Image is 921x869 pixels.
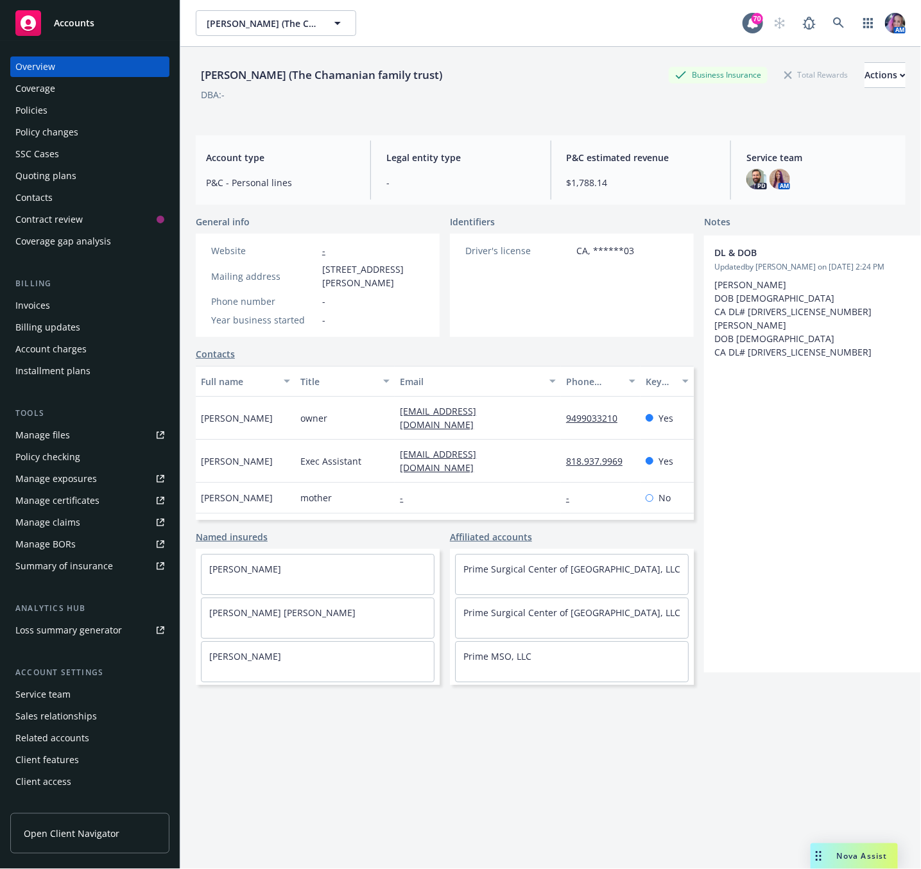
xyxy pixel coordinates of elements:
[10,209,169,230] a: Contract review
[566,492,580,504] a: -
[15,78,55,99] div: Coverage
[201,491,273,504] span: [PERSON_NAME]
[209,650,281,662] a: [PERSON_NAME]
[10,666,169,679] div: Account settings
[10,620,169,641] a: Loss summary generator
[400,448,484,474] a: [EMAIL_ADDRESS][DOMAIN_NAME]
[10,56,169,77] a: Overview
[386,176,535,189] span: -
[10,728,169,748] a: Related accounts
[209,607,356,619] a: [PERSON_NAME] [PERSON_NAME]
[669,67,768,83] div: Business Insurance
[561,366,641,397] button: Phone number
[15,295,50,316] div: Invoices
[300,454,361,468] span: Exec Assistant
[10,771,169,792] a: Client access
[10,339,169,359] a: Account charges
[15,100,47,121] div: Policies
[196,10,356,36] button: [PERSON_NAME] (The Chamanian family trust)
[10,469,169,489] a: Manage exposures
[15,166,76,186] div: Quoting plans
[207,17,318,30] span: [PERSON_NAME] (The Chamanian family trust)
[10,295,169,316] a: Invoices
[811,843,827,869] div: Drag to move
[463,607,680,619] a: Prime Surgical Center of [GEOGRAPHIC_DATA], LLC
[778,67,854,83] div: Total Rewards
[15,187,53,208] div: Contacts
[196,67,447,83] div: [PERSON_NAME] (The Chamanian family trust)
[15,750,79,770] div: Client features
[796,10,822,36] a: Report a Bug
[15,122,78,142] div: Policy changes
[10,5,169,41] a: Accounts
[54,18,94,28] span: Accounts
[196,530,268,544] a: Named insureds
[10,407,169,420] div: Tools
[465,244,571,257] div: Driver's license
[704,215,730,230] span: Notes
[10,231,169,252] a: Coverage gap analysis
[386,151,535,164] span: Legal entity type
[15,490,99,511] div: Manage certificates
[15,56,55,77] div: Overview
[15,512,80,533] div: Manage claims
[746,169,767,189] img: photo
[15,425,70,445] div: Manage files
[10,100,169,121] a: Policies
[10,78,169,99] a: Coverage
[811,843,898,869] button: Nova Assist
[15,534,76,555] div: Manage BORs
[206,151,355,164] span: Account type
[15,209,83,230] div: Contract review
[15,706,97,727] div: Sales relationships
[300,491,332,504] span: mother
[206,176,355,189] span: P&C - Personal lines
[211,313,317,327] div: Year business started
[322,295,325,308] span: -
[300,375,375,388] div: Title
[566,412,628,424] a: 9499033210
[201,454,273,468] span: [PERSON_NAME]
[15,231,111,252] div: Coverage gap analysis
[322,313,325,327] span: -
[837,850,888,861] span: Nova Assist
[15,339,87,359] div: Account charges
[463,650,531,662] a: Prime MSO, LLC
[400,405,484,431] a: [EMAIL_ADDRESS][DOMAIN_NAME]
[400,492,413,504] a: -
[322,245,325,257] a: -
[15,361,90,381] div: Installment plans
[15,144,59,164] div: SSC Cases
[196,347,235,361] a: Contacts
[10,122,169,142] a: Policy changes
[15,447,80,467] div: Policy checking
[10,602,169,615] div: Analytics hub
[641,366,694,397] button: Key contact
[10,556,169,576] a: Summary of insurance
[10,684,169,705] a: Service team
[15,771,71,792] div: Client access
[322,262,424,289] span: [STREET_ADDRESS][PERSON_NAME]
[196,215,250,228] span: General info
[10,447,169,467] a: Policy checking
[211,270,317,283] div: Mailing address
[211,244,317,257] div: Website
[566,455,633,467] a: 818.937.9969
[10,706,169,727] a: Sales relationships
[646,375,675,388] div: Key contact
[24,827,119,840] span: Open Client Navigator
[201,411,273,425] span: [PERSON_NAME]
[211,295,317,308] div: Phone number
[658,411,673,425] span: Yes
[714,246,904,259] span: DL & DOB
[300,411,327,425] span: owner
[395,366,561,397] button: Email
[10,144,169,164] a: SSC Cases
[10,534,169,555] a: Manage BORs
[15,684,71,705] div: Service team
[885,13,906,33] img: photo
[15,728,89,748] div: Related accounts
[10,425,169,445] a: Manage files
[826,10,852,36] a: Search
